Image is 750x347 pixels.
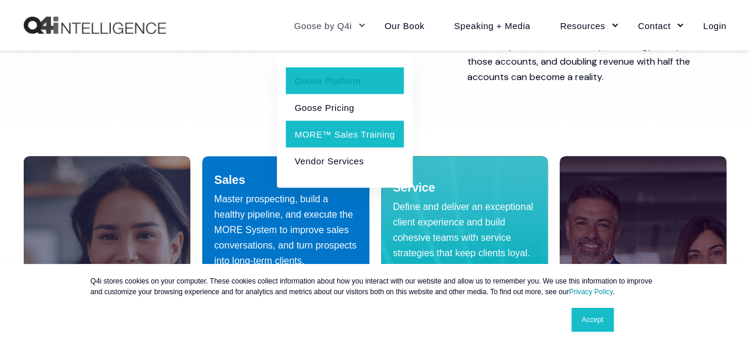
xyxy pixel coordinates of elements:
p: Q4i stores cookies on your computer. These cookies collect information about how you interact wit... [91,276,660,297]
div: Service [393,182,435,193]
a: Accept [572,308,614,332]
a: Back to Home [24,17,166,34]
a: MORE™ Sales Training [286,120,404,147]
img: Q4intelligence, LLC logo [24,17,166,34]
a: Goose Pricing [286,94,404,120]
p: Define and deliver an exceptional client experience and build cohesive teams with service strateg... [393,199,536,261]
a: Goose Platform [286,67,404,94]
p: Master prospecting, build a healthy pipeline, and execute the MORE System to improve sales conver... [214,192,357,269]
a: Vendor Services [286,147,404,174]
a: Privacy Policy [569,288,612,296]
div: Sales [214,174,245,186]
